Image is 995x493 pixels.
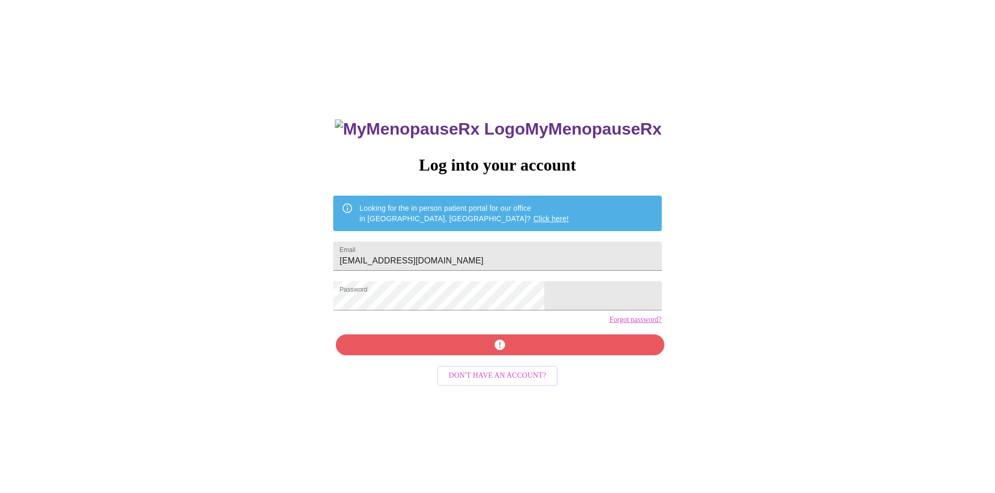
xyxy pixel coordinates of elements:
a: Click here! [533,214,569,223]
div: Looking for the in person patient portal for our office in [GEOGRAPHIC_DATA], [GEOGRAPHIC_DATA]? [359,199,569,228]
h3: MyMenopauseRx [335,119,662,139]
a: Don't have an account? [435,370,560,379]
h3: Log into your account [333,155,661,175]
button: Don't have an account? [437,366,558,386]
img: MyMenopauseRx Logo [335,119,525,139]
a: Forgot password? [610,316,662,324]
span: Don't have an account? [449,369,546,382]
